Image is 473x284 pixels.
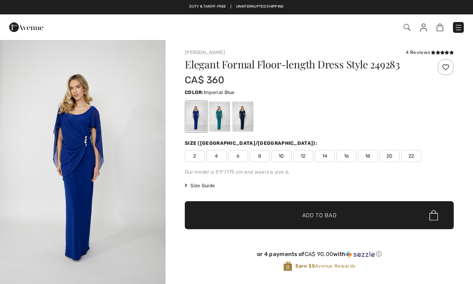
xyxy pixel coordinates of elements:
img: My Info [420,24,427,32]
span: 4 [206,150,226,162]
span: CA$ 90.00 [305,251,334,258]
span: CA$ 360 [185,74,224,86]
span: Size Guide [185,182,215,189]
div: Size ([GEOGRAPHIC_DATA]/[GEOGRAPHIC_DATA]): [185,140,319,147]
span: 8 [250,150,270,162]
span: Color: [185,90,204,95]
span: Avenue Rewards [295,262,355,270]
div: 4 Reviews [406,49,454,56]
div: Imperial Blue [186,102,207,132]
span: 18 [358,150,378,162]
span: 14 [315,150,335,162]
img: Shopping Bag [437,24,443,31]
span: 16 [336,150,356,162]
span: 6 [228,150,248,162]
span: 10 [271,150,291,162]
button: Add to Bag [185,201,454,229]
span: 12 [293,150,313,162]
div: Our model is 5'9"/175 cm and wears a size 6. [185,168,454,176]
img: 1ère Avenue [9,19,43,35]
div: Midnight [232,102,253,132]
h1: Elegant Formal Floor-length Dress Style 249283 [185,59,409,70]
span: 2 [185,150,205,162]
div: or 4 payments ofCA$ 90.00withSezzle Click to learn more about Sezzle [185,251,454,261]
a: 1ère Avenue [9,23,43,30]
span: Add to Bag [302,211,337,220]
img: Avenue Rewards [283,261,292,272]
img: Sezzle [346,251,375,258]
span: Imperial Blue [204,90,235,95]
img: Menu [455,24,463,32]
strong: Earn 35 [295,263,315,269]
a: [PERSON_NAME] [185,50,225,55]
img: Search [404,24,410,31]
img: Bag.svg [429,210,438,220]
div: or 4 payments of with [185,251,454,258]
span: 22 [401,150,421,162]
div: Duchess green [209,102,230,132]
span: 20 [380,150,400,162]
